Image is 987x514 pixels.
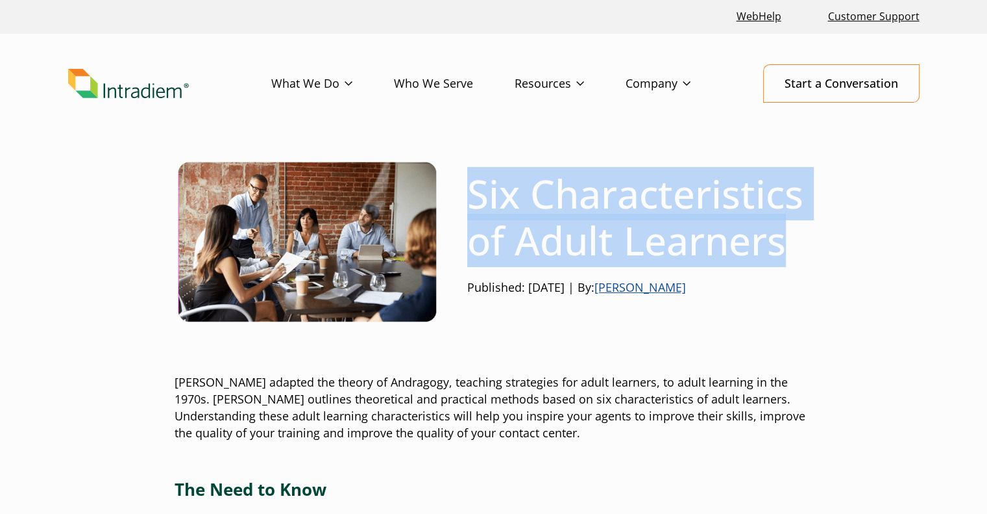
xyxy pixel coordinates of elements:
[823,3,925,31] a: Customer Support
[175,374,813,442] p: [PERSON_NAME] adapted the theory of Andragogy, teaching strategies for adult learners, to adult l...
[626,65,732,103] a: Company
[731,3,786,31] a: Link opens in a new window
[515,65,626,103] a: Resources
[763,64,920,103] a: Start a Conversation
[394,65,515,103] a: Who We Serve
[175,478,326,501] b: The Need to Know
[68,69,271,99] a: Link to homepage of Intradiem
[467,279,813,296] p: Published: [DATE] | By:
[594,279,686,295] a: [PERSON_NAME]
[271,65,394,103] a: What We Do
[68,69,189,99] img: Intradiem
[467,170,813,264] h1: Six Characteristics of Adult Learners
